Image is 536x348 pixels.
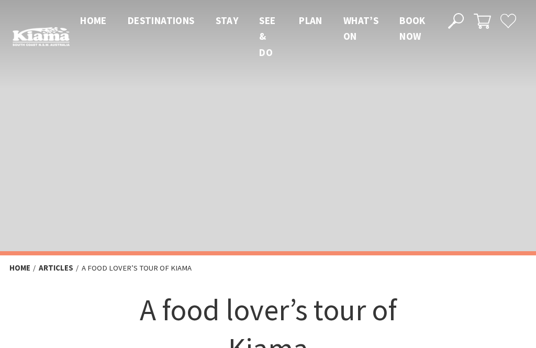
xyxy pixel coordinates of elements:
span: Plan [299,14,322,27]
span: Stay [216,14,239,27]
span: See & Do [259,14,275,59]
nav: Main Menu [70,13,436,60]
span: What’s On [343,14,378,42]
li: A food lover’s tour of Kiama [82,262,192,274]
img: Kiama Logo [13,27,70,47]
span: Home [80,14,107,27]
a: Home [9,263,30,273]
span: Book now [399,14,426,42]
span: Destinations [128,14,195,27]
a: Articles [39,263,73,273]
